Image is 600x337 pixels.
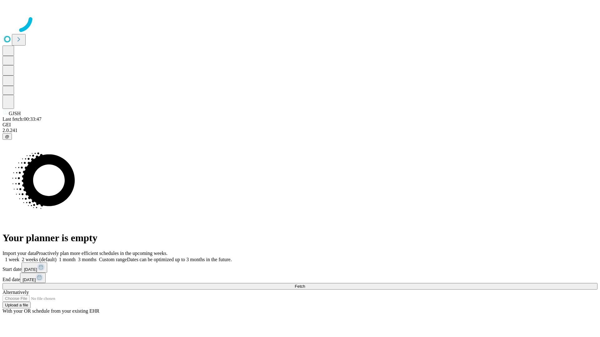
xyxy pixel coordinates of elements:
[2,128,597,133] div: 2.0.241
[2,133,12,140] button: @
[2,302,31,308] button: Upload a file
[2,116,42,122] span: Last fetch: 00:33:47
[5,134,9,139] span: @
[2,122,597,128] div: GEI
[24,267,37,272] span: [DATE]
[127,257,232,262] span: Dates can be optimized up to 3 months in the future.
[22,257,57,262] span: 2 weeks (default)
[2,262,597,273] div: Start date
[5,257,19,262] span: 1 week
[2,251,36,256] span: Import your data
[59,257,76,262] span: 1 month
[2,273,597,283] div: End date
[36,251,167,256] span: Proactively plan more efficient schedules in the upcoming weeks.
[22,262,47,273] button: [DATE]
[22,277,36,282] span: [DATE]
[2,308,99,314] span: With your OR schedule from your existing EHR
[2,232,597,244] h1: Your planner is empty
[2,283,597,290] button: Fetch
[9,111,21,116] span: GJSH
[20,273,46,283] button: [DATE]
[99,257,127,262] span: Custom range
[2,290,29,295] span: Alternatively
[78,257,97,262] span: 3 months
[295,284,305,289] span: Fetch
